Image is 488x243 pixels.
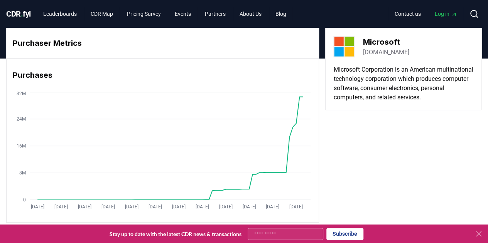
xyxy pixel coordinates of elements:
p: Microsoft Corporation is an American multinational technology corporation which produces computer... [333,65,474,102]
tspan: 16M [17,143,26,149]
a: CDR Map [84,7,119,21]
nav: Main [37,7,292,21]
tspan: [DATE] [243,204,256,209]
span: CDR fyi [6,9,31,18]
a: Blog [269,7,292,21]
tspan: [DATE] [31,204,44,209]
tspan: [DATE] [266,204,280,209]
tspan: 24M [17,116,26,122]
tspan: [DATE] [196,204,209,209]
a: Events [169,7,197,21]
span: Log in [435,10,457,18]
nav: Main [388,7,463,21]
a: CDR.fyi [6,8,31,19]
a: Partners [199,7,232,21]
tspan: 8M [19,170,26,176]
tspan: [DATE] [219,204,233,209]
tspan: [DATE] [149,204,162,209]
tspan: [DATE] [172,204,186,209]
a: Leaderboards [37,7,83,21]
h3: Purchaser Metrics [13,37,312,49]
tspan: [DATE] [54,204,68,209]
tspan: [DATE] [125,204,138,209]
a: Contact us [388,7,427,21]
a: About Us [233,7,268,21]
h3: Microsoft [363,36,409,48]
span: . [21,9,23,18]
tspan: [DATE] [101,204,115,209]
h3: Purchases [13,69,312,81]
a: Pricing Survey [121,7,167,21]
tspan: [DATE] [78,204,91,209]
tspan: [DATE] [289,204,303,209]
a: Log in [429,7,463,21]
a: [DOMAIN_NAME] [363,48,409,57]
tspan: 0 [23,197,26,203]
img: Microsoft-logo [333,36,355,57]
tspan: 32M [17,91,26,96]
